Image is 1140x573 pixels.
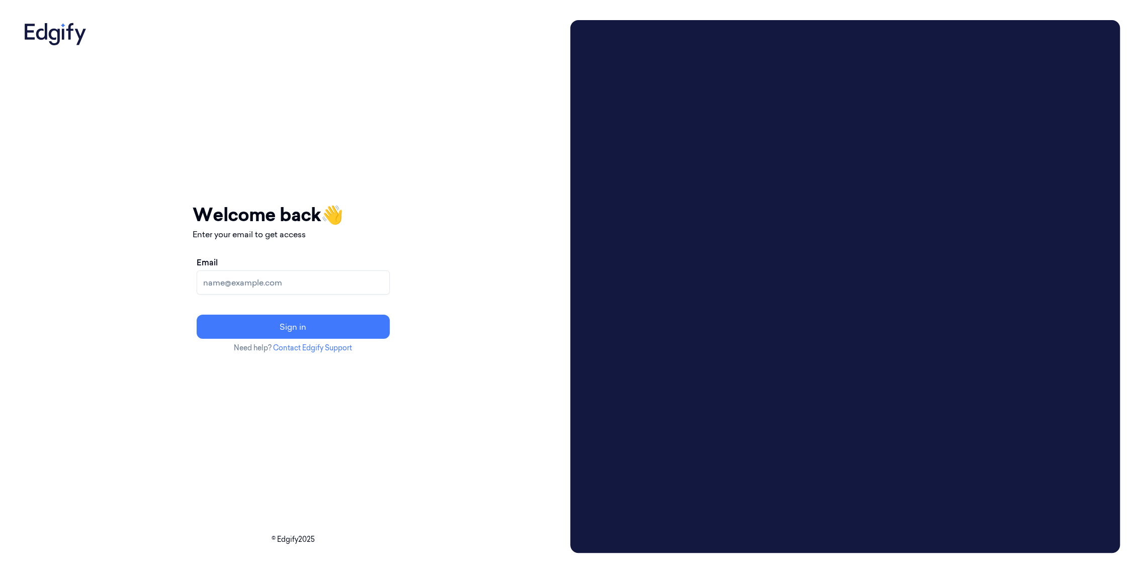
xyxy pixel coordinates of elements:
[197,270,390,295] input: name@example.com
[273,343,352,352] a: Contact Edgify Support
[20,534,566,545] p: © Edgify 2025
[197,315,390,339] button: Sign in
[193,343,394,353] p: Need help?
[193,228,394,240] p: Enter your email to get access
[197,256,218,268] label: Email
[193,201,394,228] h1: Welcome back 👋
